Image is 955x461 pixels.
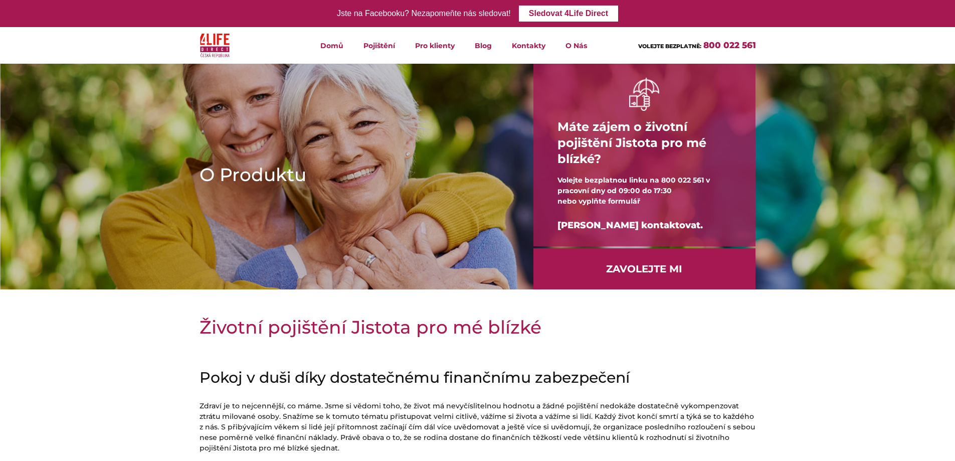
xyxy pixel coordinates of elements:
span: Volejte bezplatnou linku na 800 022 561 v pracovní dny od 09:00 do 17:30 nebo vyplňte formulář [557,176,710,206]
div: [PERSON_NAME] kontaktovat. [557,207,731,244]
p: Zdraví je to nejcennější, co máme. Jsme si vědomi toho, že život má nevyčíslitelnou hodnotu a žád... [200,401,756,453]
img: 4Life Direct Česká republika logo [200,31,230,60]
div: Jste na Facebooku? Nezapomeňte nás sledovat! [337,7,511,21]
img: ruka držící deštník bilá ikona [629,78,659,110]
a: Kontakty [502,27,555,64]
h2: Pokoj v duši díky dostatečnému finančnímu zabezpečení [200,369,756,387]
a: Blog [465,27,502,64]
a: Sledovat 4Life Direct [519,6,618,22]
a: ZAVOLEJTE MI [533,248,755,289]
h1: Životní pojištění Jistota pro mé blízké [200,315,756,340]
a: 800 022 561 [703,40,756,50]
h1: O Produktu [200,162,501,187]
h4: Máte zájem o životní pojištění Jistota pro mé blízké? [557,111,731,175]
span: VOLEJTE BEZPLATNĚ: [638,43,701,50]
a: Domů [310,27,353,64]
